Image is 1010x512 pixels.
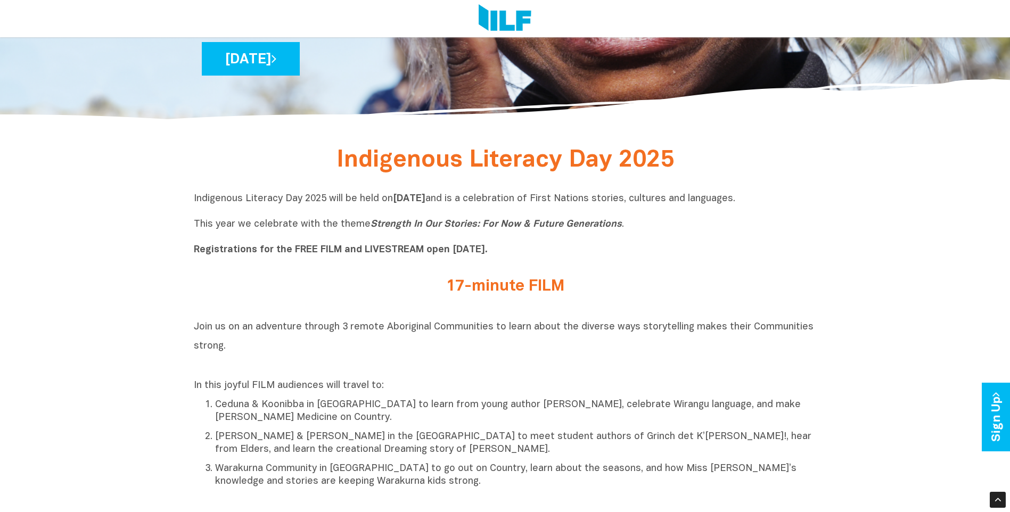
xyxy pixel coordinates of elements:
[215,431,817,456] p: [PERSON_NAME] & [PERSON_NAME] in the [GEOGRAPHIC_DATA] to meet student authors of Grinch det K’[P...
[215,463,817,488] p: Warakurna Community in [GEOGRAPHIC_DATA] to go out on Country, learn about the seasons, and how M...
[479,4,531,33] img: Logo
[194,323,814,351] span: Join us on an adventure through 3 remote Aboriginal Communities to learn about the diverse ways s...
[194,245,488,254] b: Registrations for the FREE FILM and LIVESTREAM open [DATE].
[194,193,817,257] p: Indigenous Literacy Day 2025 will be held on and is a celebration of First Nations stories, cultu...
[194,379,817,392] p: In this joyful FILM audiences will travel to:
[990,492,1006,508] div: Scroll Back to Top
[202,42,300,76] a: [DATE]
[393,194,425,203] b: [DATE]
[215,399,817,424] p: Ceduna & Koonibba in [GEOGRAPHIC_DATA] to learn from young author [PERSON_NAME], celebrate Wirang...
[371,220,622,229] i: Strength In Our Stories: For Now & Future Generations
[306,278,705,295] h2: 17-minute FILM
[336,150,674,171] span: Indigenous Literacy Day 2025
